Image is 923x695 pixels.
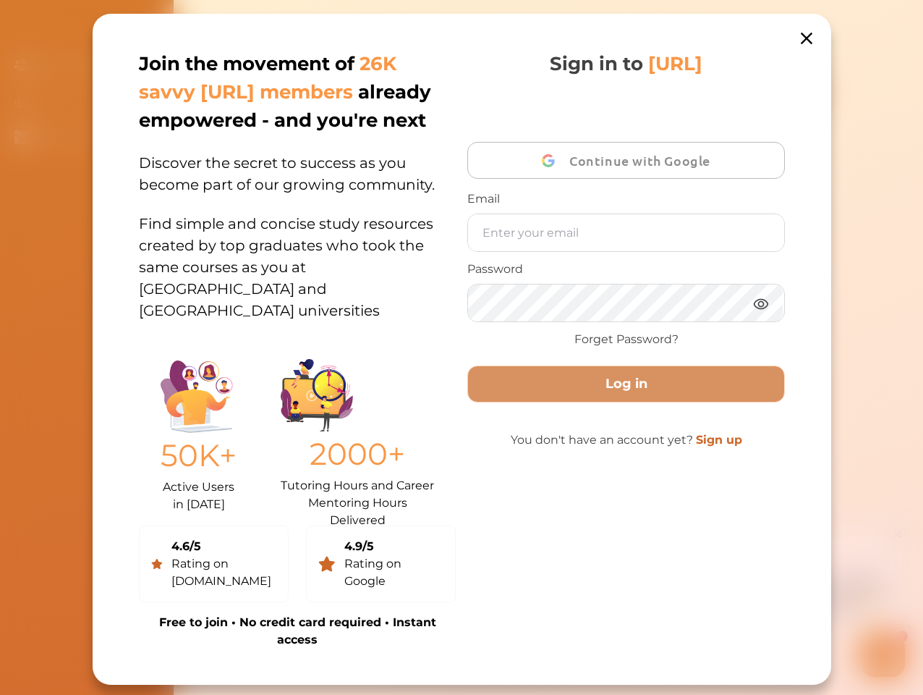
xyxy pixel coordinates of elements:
[139,526,289,602] a: 4.6/5Rating on [DOMAIN_NAME]
[550,50,702,78] p: Sign in to
[171,555,276,590] div: Rating on [DOMAIN_NAME]
[574,331,678,348] a: Forget Password?
[648,52,702,75] span: [URL]
[139,195,456,321] p: Find simple and concise study resources created by top graduates who took the same courses as you...
[467,366,784,403] button: Log in
[344,538,443,555] div: 4.9/5
[467,261,784,278] p: Password
[467,190,784,208] p: Email
[320,107,332,119] i: 1
[569,143,718,177] span: Continue with Google
[281,431,434,477] p: 2000+
[306,526,456,602] a: 4.9/5Rating on Google
[161,361,233,433] img: Illustration.25158f3c.png
[171,538,276,555] div: 4.6/5
[139,135,456,195] p: Discover the secret to success as you become part of our growing community.
[127,14,154,42] img: Nini
[281,477,434,514] p: Tutoring Hours and Career Mentoring Hours Delivered
[281,359,353,431] img: Group%201403.ccdcecb8.png
[173,49,186,64] span: 👋
[752,295,769,313] img: eye.3286bcf0.webp
[139,52,396,104] span: 26K savvy [URL] members
[467,142,784,179] button: Continue with Google
[127,49,318,92] p: Hey there If you have any questions, I'm here to help! Just text back 'Hi' and choose from the fo...
[695,433,741,447] a: Sign up
[468,214,783,251] input: Enter your email
[163,24,179,38] div: Nini
[344,555,443,590] div: Rating on Google
[289,77,302,92] span: 🌟
[161,479,237,513] p: Active Users in [DATE]
[139,614,456,649] p: Free to join • No credit card required • Instant access
[467,431,784,449] p: You don't have an account yet?
[161,433,237,479] p: 50K+
[139,50,453,135] p: Join the movement of already empowered - and you're next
